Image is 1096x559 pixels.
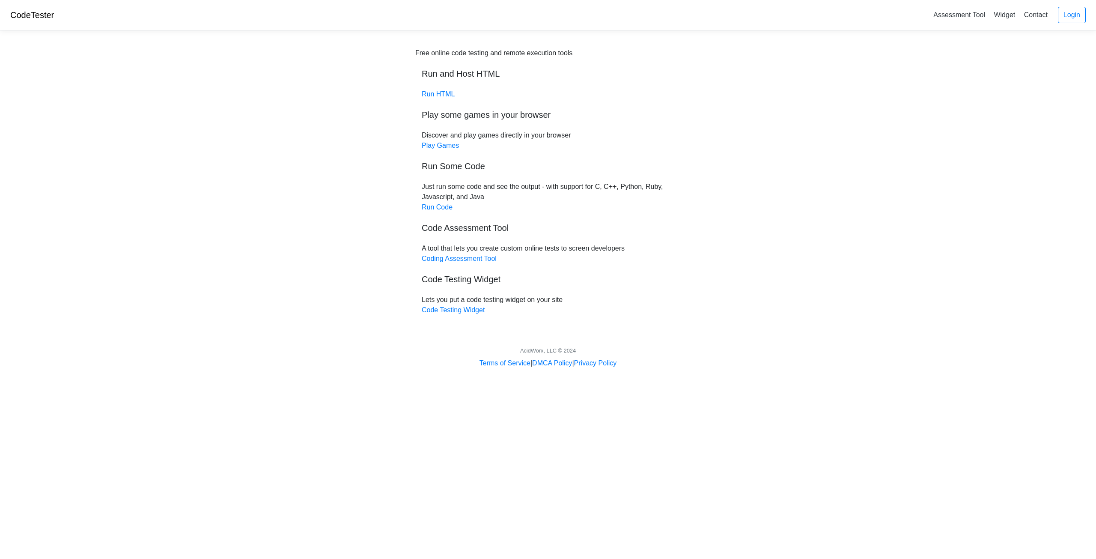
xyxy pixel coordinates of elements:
h5: Code Testing Widget [422,274,674,284]
a: Play Games [422,142,459,149]
h5: Play some games in your browser [422,110,674,120]
a: Run HTML [422,90,455,98]
div: Free online code testing and remote execution tools [415,48,572,58]
a: DMCA Policy [532,359,572,367]
h5: Run and Host HTML [422,69,674,79]
a: Terms of Service [479,359,530,367]
h5: Code Assessment Tool [422,223,674,233]
a: Login [1058,7,1086,23]
a: Run Code [422,203,453,211]
div: AcidWorx, LLC © 2024 [520,347,576,355]
a: Privacy Policy [574,359,617,367]
a: Contact [1021,8,1051,22]
div: Discover and play games directly in your browser Just run some code and see the output - with sup... [415,48,681,315]
a: Assessment Tool [930,8,989,22]
a: CodeTester [10,10,54,20]
a: Widget [990,8,1019,22]
a: Code Testing Widget [422,306,485,314]
div: | | [479,358,616,368]
a: Coding Assessment Tool [422,255,497,262]
h5: Run Some Code [422,161,674,171]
